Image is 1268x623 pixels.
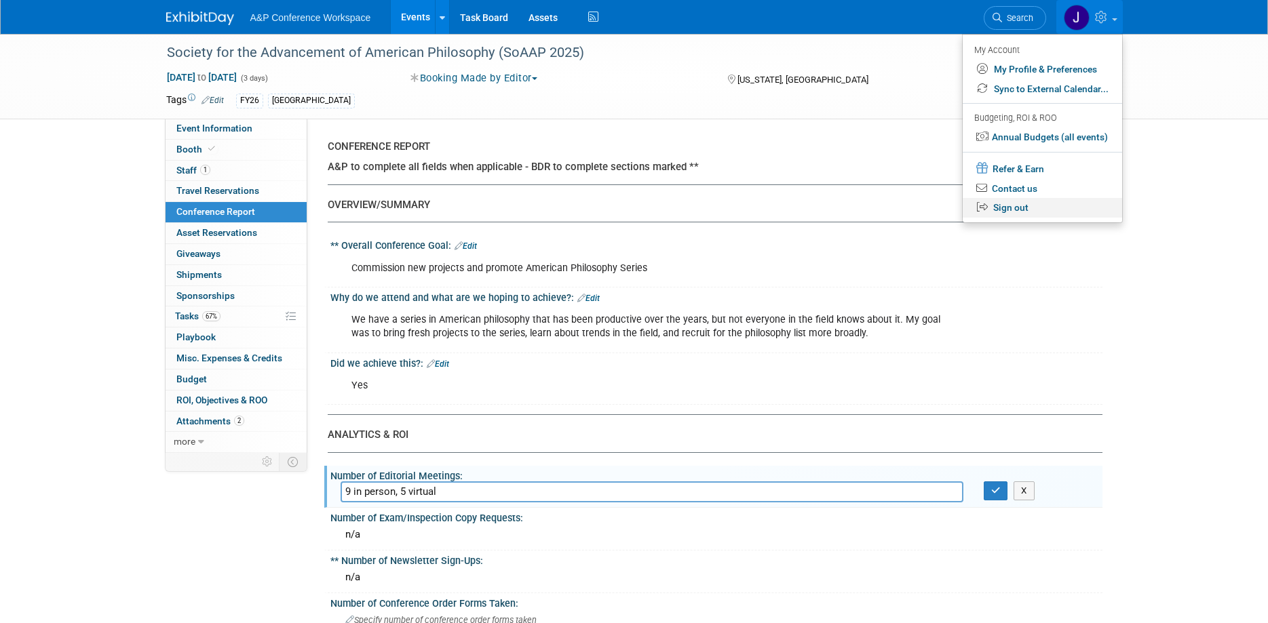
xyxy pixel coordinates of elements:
[341,567,1092,588] div: n/a
[166,390,307,411] a: ROI, Objectives & ROO
[166,223,307,243] a: Asset Reservations
[239,74,268,83] span: (3 days)
[176,206,255,217] span: Conference Report
[963,179,1122,199] a: Contact us
[427,359,449,369] a: Edit
[1002,13,1033,23] span: Search
[330,466,1102,483] div: Number of Editorial Meetings:
[1014,481,1035,500] button: X
[341,524,1092,545] div: n/a
[166,306,307,327] a: Tasks67%
[166,181,307,201] a: Travel Reservations
[166,12,234,25] img: ExhibitDay
[176,269,222,280] span: Shipments
[330,287,1102,305] div: Why do we attend and what are we hoping to achieve?:
[174,436,195,447] span: more
[202,311,220,321] span: 67%
[268,94,355,108] div: [GEOGRAPHIC_DATA]
[234,416,244,426] span: 2
[963,198,1122,218] a: Sign out
[328,198,1092,212] div: OVERVIEW/SUMMARY
[176,353,282,363] span: Misc. Expenses & Credits
[166,432,307,452] a: more
[236,94,263,108] div: FY26
[176,248,220,259] span: Giveaways
[328,160,1092,174] div: A&P to complete all fields when applicable - BDR to complete sections marked **
[330,508,1102,525] div: Number of Exam/Inspection Copy Requests:
[166,119,307,139] a: Event Information
[176,144,218,155] span: Booth
[166,327,307,348] a: Playbook
[166,244,307,264] a: Giveaways
[963,127,1122,147] a: Annual Budgets (all events)
[201,96,224,105] a: Edit
[166,286,307,306] a: Sponsorships
[577,294,600,303] a: Edit
[342,255,953,282] div: Commission new projects and promote American Philosophy Series
[166,265,307,285] a: Shipments
[328,140,1092,154] div: CONFERENCE REPORT
[176,165,210,176] span: Staff
[176,185,259,196] span: Travel Reservations
[342,306,953,347] div: We have a series in American philosophy that has been productive over the years, but not everyone...
[176,123,252,134] span: Event Information
[166,71,237,83] span: [DATE] [DATE]
[166,140,307,160] a: Booth
[455,241,477,251] a: Edit
[176,227,257,238] span: Asset Reservations
[195,72,208,83] span: to
[176,290,235,301] span: Sponsorships
[328,428,1092,442] div: ANALYTICS & ROI
[176,331,216,342] span: Playbook
[208,145,215,153] i: Booth reservation complete
[330,550,1102,567] div: ** Number of Newsletter Sign-Ups:
[342,372,953,399] div: Yes
[963,79,1122,99] a: Sync to External Calendar...
[200,165,210,175] span: 1
[974,111,1109,125] div: Budgeting, ROI & ROO
[166,411,307,432] a: Attachments2
[963,158,1122,179] a: Refer & Earn
[176,395,267,405] span: ROI, Objectives & ROO
[963,60,1122,79] a: My Profile & Preferences
[166,369,307,390] a: Budget
[330,353,1102,371] div: Did we achieve this?:
[406,71,543,85] button: Booking Made by Editor
[166,161,307,181] a: Staff1
[984,6,1046,30] a: Search
[974,41,1109,58] div: My Account
[175,310,220,321] span: Tasks
[1064,5,1090,31] img: Jana Hodges-Kluck
[330,235,1102,253] div: ** Overall Conference Goal:
[330,593,1102,610] div: Number of Conference Order Forms Taken:
[737,75,868,85] span: [US_STATE], [GEOGRAPHIC_DATA]
[250,12,371,23] span: A&P Conference Workspace
[166,202,307,222] a: Conference Report
[176,374,207,384] span: Budget
[166,93,224,108] td: Tags
[166,348,307,369] a: Misc. Expenses & Credits
[176,416,244,426] span: Attachments
[256,453,280,470] td: Personalize Event Tab Strip
[279,453,307,470] td: Toggle Event Tabs
[162,41,1026,65] div: Society for the Advancement of American Philosophy (SoAAP 2025)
